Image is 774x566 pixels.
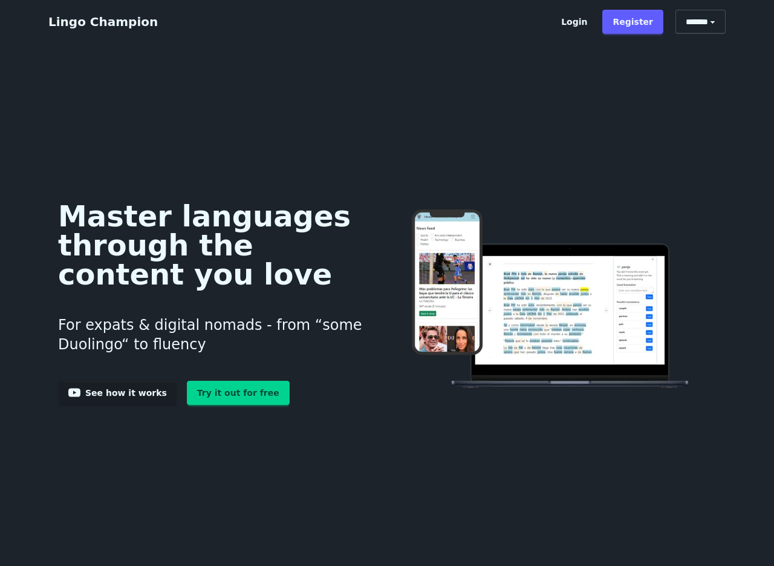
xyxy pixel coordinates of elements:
[58,301,368,369] h3: For expats & digital nomads - from “some Duolingo“ to fluency
[58,381,177,405] a: See how it works
[48,15,158,29] a: Lingo Champion
[58,202,368,289] h1: Master languages through the content you love
[551,10,597,34] a: Login
[602,10,663,34] a: Register
[187,381,290,405] a: Try it out for free
[388,209,716,390] img: Learn languages online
